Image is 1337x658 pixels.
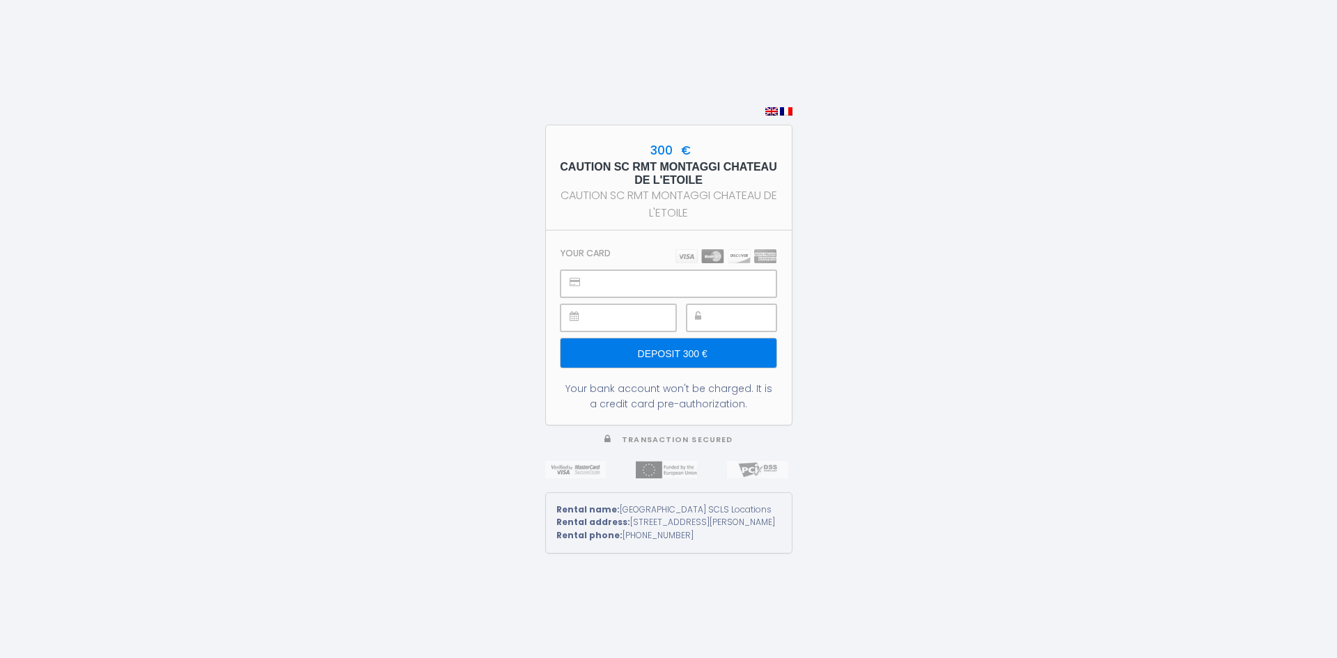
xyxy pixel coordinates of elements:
[780,107,792,116] img: fr.png
[556,503,781,517] div: [GEOGRAPHIC_DATA] SCLS Locations
[561,381,776,412] div: Your bank account won't be charged. It is a credit card pre-authorization.
[592,271,775,297] iframe: Casella di inserimento sicuro del numero di carta
[556,529,781,542] div: [PHONE_NUMBER]
[592,305,675,331] iframe: Casella di inserimento sicuro della data di scadenza
[622,434,733,445] span: Transaction secured
[556,516,630,528] strong: Rental address:
[765,107,778,116] img: en.png
[556,503,620,515] strong: Rental name:
[647,142,691,159] span: 300 €
[561,338,776,368] input: Deposit 300 €
[558,187,779,221] div: CAUTION SC RMT MONTAGGI CHATEAU DE L'ETOILE
[718,305,776,331] iframe: Casella di inserimento sicuro del CVC
[558,160,779,187] h5: CAUTION SC RMT MONTAGGI CHATEAU DE L'ETOILE
[675,249,776,263] img: carts.png
[556,516,781,529] div: [STREET_ADDRESS][PERSON_NAME]
[561,248,611,258] h3: Your card
[556,529,623,541] strong: Rental phone:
